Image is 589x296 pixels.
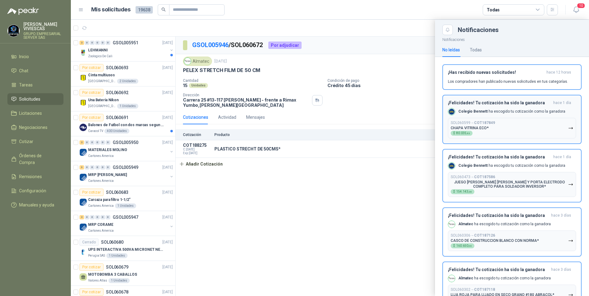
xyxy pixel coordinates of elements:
[7,65,63,77] a: Chat
[7,199,63,211] a: Manuales y ayuda
[7,7,39,15] img: Logo peakr
[571,4,582,15] button: 10
[448,275,455,282] img: Company Logo
[451,121,495,125] p: SOL060599 →
[19,110,42,117] span: Licitaciones
[19,173,42,180] span: Remisiones
[161,7,166,12] span: search
[7,93,63,105] a: Solicitudes
[458,163,488,168] b: Colegio Bennett
[451,126,489,130] p: CHAPA VITRINA ECO*
[23,32,63,39] p: GRUPO EMPRESARIAL SERVER SAS
[442,64,582,90] button: ¡Has recibido nuevas solicitudes!hace 12 horas Los compradores han publicado nuevas solicitudes e...
[448,230,576,251] button: SOL060306→COT187126CASCO DE CONSTRUCCION BLANCO CON NORMA*$160.650,00
[448,100,551,106] h3: ¡Felicidades! Tu cotización ha sido la ganadora
[458,27,582,33] div: Notificaciones
[474,175,495,179] b: COT187586
[7,51,63,62] a: Inicio
[448,221,455,228] img: Company Logo
[19,152,58,166] span: Órdenes de Compra
[451,131,473,136] div: $
[435,35,589,43] p: Notificaciones
[442,149,582,202] button: ¡Felicidades! Tu cotización ha sido la ganadorahace 1 día Company LogoColegio Bennett ha escogido...
[451,233,495,238] p: SOL060306 →
[7,122,63,133] a: Negociaciones
[466,132,470,135] span: ,83
[448,213,549,218] h3: ¡Felicidades! Tu cotización ha sido la ganadora
[451,180,568,189] p: JUEGO [PERSON_NAME] [PERSON_NAME] Y PORTA ELECTRODO COMPLETO PARA SOLDADOR INVERSOR*
[448,70,544,75] h3: ¡Has recibido nuevas solicitudes!
[448,162,455,169] img: Company Logo
[458,276,473,280] b: Almatec
[451,243,474,248] div: $
[136,6,153,14] span: 19638
[19,187,46,194] span: Configuración
[7,79,63,91] a: Tareas
[487,6,500,13] div: Todas
[8,25,19,37] img: Company Logo
[458,163,565,168] p: ha escogido tu cotización como la ganadora
[448,172,576,197] button: SOL060473→COT187586JUEGO [PERSON_NAME] [PERSON_NAME] Y PORTA ELECTRODO COMPLETO PARA SOLDADOR INV...
[458,109,565,114] p: ha escogido tu cotización como la ganadora
[448,79,568,84] p: Los compradores han publicado nuevas solicitudes en tus categorías.
[451,175,495,179] p: SOL060473 →
[448,267,549,272] h3: ¡Felicidades! Tu cotización ha sido la ganadora
[442,207,582,257] button: ¡Felicidades! Tu cotización ha sido la ganadorahace 3 días Company LogoAlmatec ha escogido tu cot...
[468,245,472,247] span: ,00
[451,189,474,194] div: $
[458,222,473,226] b: Almatec
[448,118,576,138] button: SOL060599→COT187849CHAPA VITRINA ECO*$80.035,83
[19,53,29,60] span: Inicio
[19,124,47,131] span: Negociaciones
[553,154,571,160] span: hace 1 día
[474,287,495,292] b: COT187118
[451,238,539,243] p: CASCO DE CONSTRUCCION BLANCO CON NORMA*
[577,3,585,9] span: 10
[7,171,63,182] a: Remisiones
[468,190,472,193] span: ,08
[19,202,54,208] span: Manuales y ayuda
[458,222,551,227] p: ha escogido tu cotización como la ganadora
[458,109,488,114] b: Colegio Bennett
[19,67,28,74] span: Chat
[546,70,571,75] span: hace 12 horas
[442,95,582,144] button: ¡Felicidades! Tu cotización ha sido la ganadorahace 1 día Company LogoColegio Bennett ha escogido...
[7,150,63,168] a: Órdenes de Compra
[442,46,460,53] div: No leídas
[458,276,551,281] p: ha escogido tu cotización como la ganadora
[470,46,482,53] div: Todas
[7,107,63,119] a: Licitaciones
[19,82,33,88] span: Tareas
[551,267,571,272] span: hace 3 días
[442,25,453,35] button: Close
[474,233,495,238] b: COT187126
[19,96,40,102] span: Solicitudes
[451,287,495,292] p: SOL060302 →
[23,22,63,31] p: [PERSON_NAME] VIVIESCAS
[456,132,470,135] span: 80.035
[456,244,472,247] span: 160.650
[7,185,63,197] a: Configuración
[456,190,472,193] span: 154.143
[91,5,131,14] h1: Mis solicitudes
[448,108,455,115] img: Company Logo
[448,154,551,160] h3: ¡Felicidades! Tu cotización ha sido la ganadora
[19,138,33,145] span: Cotizar
[7,136,63,147] a: Cotizar
[553,100,571,106] span: hace 1 día
[551,213,571,218] span: hace 3 días
[474,121,495,125] b: COT187849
